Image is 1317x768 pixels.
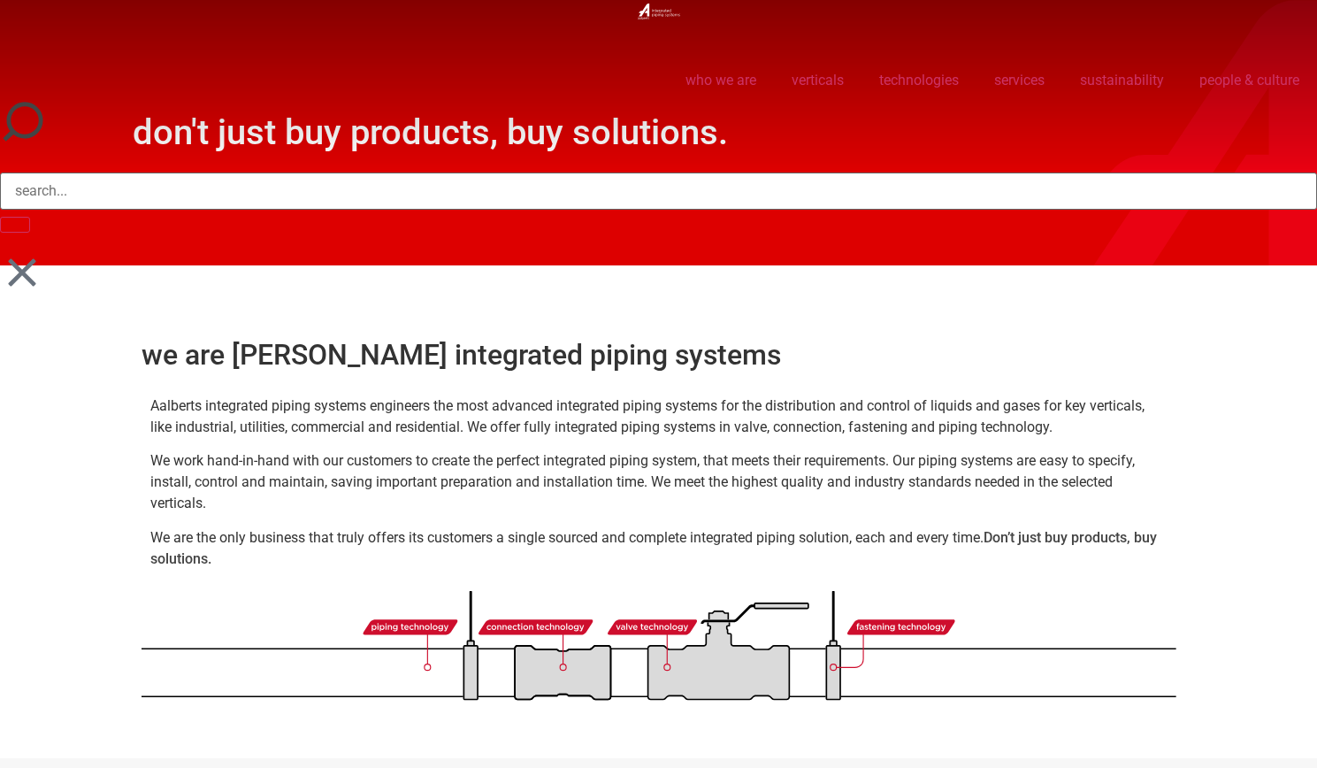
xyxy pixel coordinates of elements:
[668,60,774,101] a: who we are
[1062,60,1182,101] a: sustainability
[976,60,1062,101] a: services
[150,529,1157,567] strong: Don’t just buy products, buy solutions.
[150,527,1168,570] p: We are the only business that truly offers its customers a single sourced and complete integrated...
[142,341,1176,369] h2: we are [PERSON_NAME] integrated piping systems
[1182,60,1317,101] a: people & culture
[861,60,976,101] a: technologies
[150,396,1168,438] p: Aalberts integrated piping systems engineers the most advanced integrated piping systems for the ...
[774,60,861,101] a: verticals
[150,450,1168,514] p: We work hand-in-hand with our customers to create the perfect integrated piping system, that meet...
